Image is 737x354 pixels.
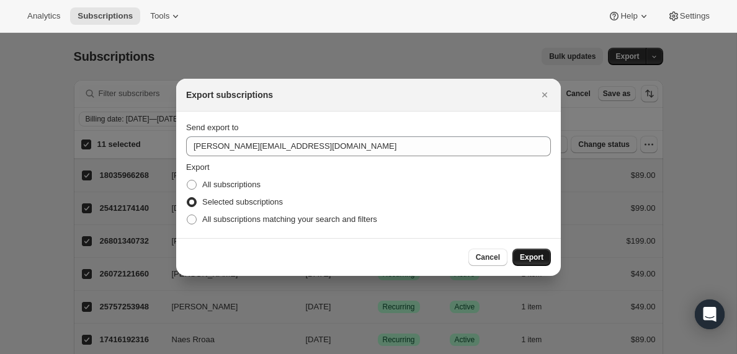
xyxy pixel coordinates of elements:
[20,7,68,25] button: Analytics
[186,89,273,101] h2: Export subscriptions
[695,299,725,329] div: Open Intercom Messenger
[476,252,500,262] span: Cancel
[202,215,377,224] span: All subscriptions matching your search and filters
[512,249,551,266] button: Export
[620,11,637,21] span: Help
[680,11,710,21] span: Settings
[150,11,169,21] span: Tools
[202,180,261,189] span: All subscriptions
[202,197,283,206] span: Selected subscriptions
[536,86,553,104] button: Close
[660,7,717,25] button: Settings
[468,249,507,266] button: Cancel
[27,11,60,21] span: Analytics
[520,252,543,262] span: Export
[601,7,657,25] button: Help
[78,11,133,21] span: Subscriptions
[143,7,189,25] button: Tools
[186,162,210,172] span: Export
[70,7,140,25] button: Subscriptions
[186,123,239,132] span: Send export to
